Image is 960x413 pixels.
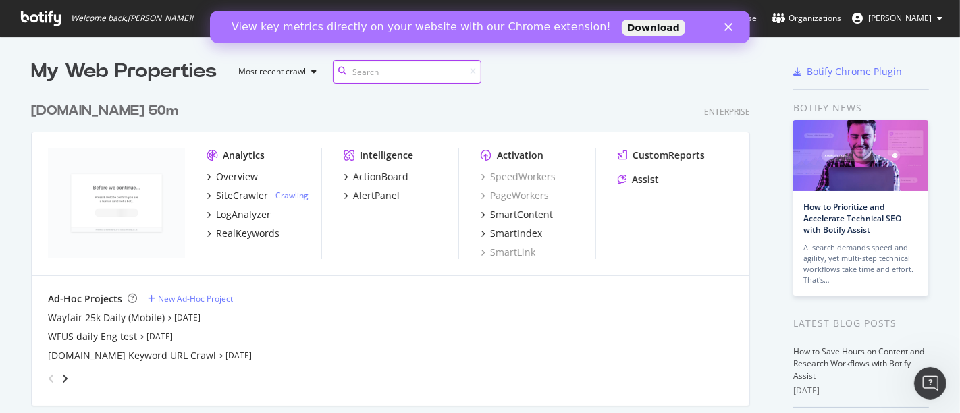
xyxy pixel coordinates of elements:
a: [DATE] [174,312,201,323]
a: SmartContent [481,208,553,221]
div: Overview [216,170,258,184]
div: angle-left [43,368,60,389]
a: Botify Chrome Plugin [793,65,902,78]
div: Latest Blog Posts [793,316,929,331]
div: Assist [632,173,659,186]
div: Organizations [772,11,841,25]
span: Jakub Suchostawski [868,12,932,24]
a: ActionBoard [344,170,408,184]
iframe: Intercom live chat [914,367,946,400]
a: [DOMAIN_NAME] 50m [31,101,184,121]
a: New Ad-Hoc Project [148,293,233,304]
a: [DOMAIN_NAME] Keyword URL Crawl [48,349,216,362]
a: Crawling [275,190,309,201]
div: AlertPanel [353,189,400,202]
a: CustomReports [618,148,705,162]
a: SmartLink [481,246,535,259]
div: New Ad-Hoc Project [158,293,233,304]
div: Intelligence [360,148,413,162]
div: SiteCrawler [216,189,268,202]
a: SmartIndex [481,227,542,240]
div: Analytics [223,148,265,162]
input: Search [333,60,481,84]
div: [DOMAIN_NAME] 50m [31,101,178,121]
div: Close [514,12,528,20]
a: RealKeywords [207,227,279,240]
div: CustomReports [633,148,705,162]
div: ActionBoard [353,170,408,184]
div: LogAnalyzer [216,208,271,221]
a: [DATE] [225,350,252,361]
img: www.wayfair.com [48,148,185,258]
div: angle-right [60,372,70,385]
img: How to Prioritize and Accelerate Technical SEO with Botify Assist [793,120,928,191]
a: WFUS daily Eng test [48,330,137,343]
div: Botify Chrome Plugin [807,65,902,78]
a: [DATE] [146,331,173,342]
div: SmartContent [490,208,553,221]
div: My Web Properties [31,58,217,85]
div: Ad-Hoc Projects [48,292,122,306]
div: AI search demands speed and agility, yet multi-step technical workflows take time and effort. Tha... [803,242,918,285]
a: Overview [207,170,258,184]
button: Most recent crawl [228,61,322,82]
div: Enterprise [704,106,750,117]
div: SmartIndex [490,227,542,240]
a: LogAnalyzer [207,208,271,221]
a: Wayfair 25k Daily (Mobile) [48,311,165,325]
a: How to Prioritize and Accelerate Technical SEO with Botify Assist [803,201,901,236]
a: SpeedWorkers [481,170,556,184]
div: Botify news [793,101,929,115]
div: - [271,190,309,201]
div: RealKeywords [216,227,279,240]
a: Assist [618,173,659,186]
div: Activation [497,148,543,162]
a: SiteCrawler- Crawling [207,189,309,202]
a: AlertPanel [344,189,400,202]
a: PageWorkers [481,189,549,202]
iframe: Intercom live chat banner [210,11,750,43]
span: Welcome back, [PERSON_NAME] ! [71,13,193,24]
div: Most recent crawl [238,67,306,76]
a: How to Save Hours on Content and Research Workflows with Botify Assist [793,346,924,381]
button: [PERSON_NAME] [841,7,953,29]
div: [DATE] [793,385,929,397]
